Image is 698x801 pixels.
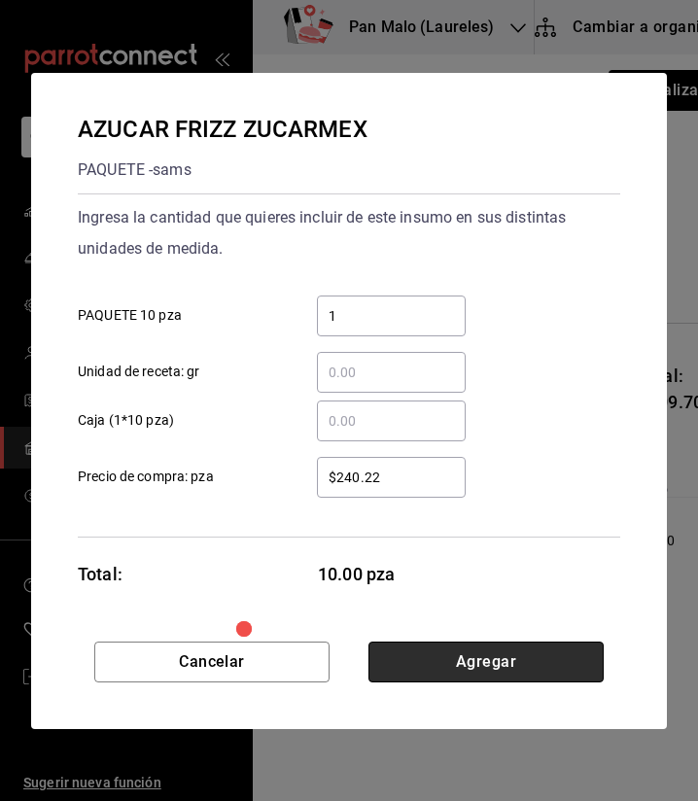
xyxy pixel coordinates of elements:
[317,304,466,328] input: PAQUETE 10 pza
[78,362,200,382] span: Unidad de receta: gr
[78,561,122,587] div: Total:
[78,155,367,186] div: PAQUETE - sams
[78,467,214,487] span: Precio de compra: pza
[78,305,182,326] span: PAQUETE 10 pza
[318,561,467,587] span: 10.00 pza
[317,361,466,384] input: Unidad de receta: gr
[94,642,330,682] button: Cancelar
[78,410,174,431] span: Caja (1*10 pza)
[78,202,620,264] div: Ingresa la cantidad que quieres incluir de este insumo en sus distintas unidades de medida.
[317,466,466,489] input: Precio de compra: pza
[317,409,466,433] input: Caja (1*10 pza)
[368,642,604,682] button: Agregar
[78,112,367,147] div: AZUCAR FRIZZ ZUCARMEX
